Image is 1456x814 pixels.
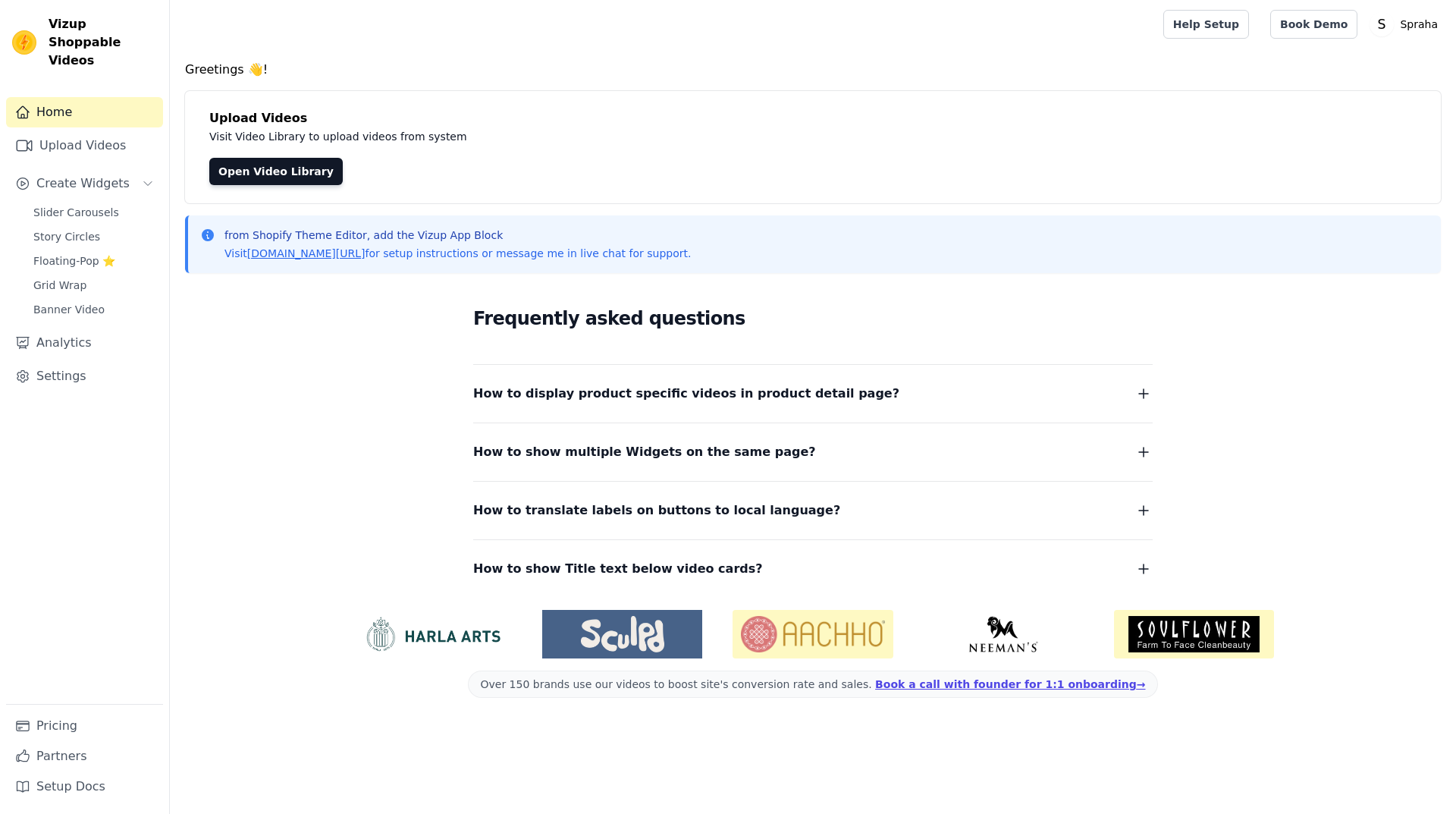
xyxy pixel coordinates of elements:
[6,130,163,161] a: Upload Videos
[1370,11,1444,38] button: S Spraha
[1114,610,1274,658] img: Soulflower
[473,442,816,463] span: How to show multiple Widgets on the same page?
[352,616,512,652] img: HarlaArts
[224,246,691,261] p: Visit for setup instructions or message me in live chat for support.
[12,30,36,55] img: Vizup
[224,228,691,243] p: from Shopify Theme Editor, add the Vizup App Block
[473,500,1153,521] button: How to translate labels on buttons to local language?
[733,610,893,658] img: Aachho
[33,229,100,244] span: Story Circles
[473,383,1153,404] button: How to display product specific videos in product detail page?
[473,442,1153,463] button: How to show multiple Widgets on the same page?
[247,247,366,259] a: [DOMAIN_NAME][URL]
[6,168,163,199] button: Create Widgets
[6,711,163,741] a: Pricing
[185,61,1441,79] h4: Greetings 👋!
[24,202,163,223] a: Slider Carousels
[6,741,163,772] a: Partners
[33,253,115,269] span: Floating-Pop ⭐
[1163,10,1249,39] a: Help Setup
[473,558,763,580] span: How to show Title text below video cards?
[209,158,343,185] a: Open Video Library
[473,303,1153,334] h2: Frequently asked questions
[473,558,1153,580] button: How to show Title text below video cards?
[6,328,163,358] a: Analytics
[24,275,163,296] a: Grid Wrap
[209,109,1417,127] h4: Upload Videos
[542,616,702,652] img: Sculpd US
[24,299,163,320] a: Banner Video
[924,616,1084,652] img: Neeman's
[24,250,163,272] a: Floating-Pop ⭐
[209,127,889,146] p: Visit Video Library to upload videos from system
[24,226,163,247] a: Story Circles
[473,383,899,404] span: How to display product specific videos in product detail page?
[6,361,163,391] a: Settings
[49,15,157,70] span: Vizup Shoppable Videos
[33,278,86,293] span: Grid Wrap
[1270,10,1357,39] a: Book Demo
[33,302,105,317] span: Banner Video
[1394,11,1444,38] p: Spraha
[33,205,119,220] span: Slider Carousels
[473,500,840,521] span: How to translate labels on buttons to local language?
[36,174,130,193] span: Create Widgets
[6,772,163,802] a: Setup Docs
[1378,17,1386,32] text: S
[6,97,163,127] a: Home
[875,678,1145,690] a: Book a call with founder for 1:1 onboarding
